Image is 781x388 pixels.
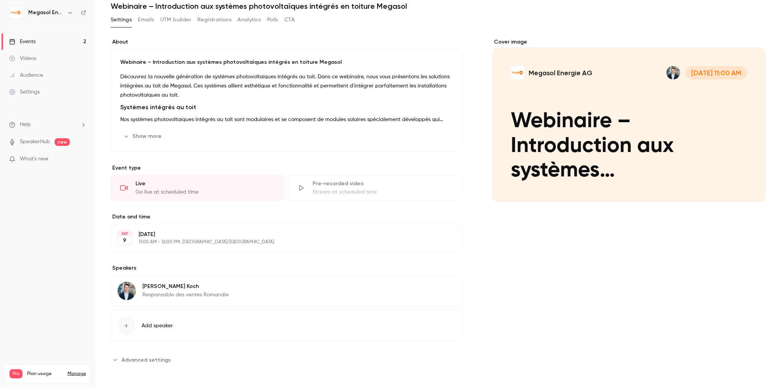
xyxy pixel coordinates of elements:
a: SpeakerHub [20,138,50,146]
a: Manage [68,371,86,377]
div: SEP [118,231,132,236]
button: Settings [111,14,132,26]
div: Audience [9,71,43,79]
div: Yves Koch[PERSON_NAME] KochResponsable des ventes Romandie [111,275,462,307]
button: Analytics [237,14,261,26]
span: new [55,138,70,146]
div: Videos [9,55,36,62]
span: Help [20,121,31,129]
h2: Systèmes intégrés au toit [120,103,452,112]
div: Live [136,180,275,188]
button: Registrations [197,14,231,26]
p: Nos systèmes photovoltaïques intégrés au toit sont modulaires et se composent de modules solaires... [120,115,452,124]
p: [PERSON_NAME] Koch [142,283,229,290]
p: 11:00 AM - 12:00 PM, [GEOGRAPHIC_DATA]/[GEOGRAPHIC_DATA] [139,239,421,245]
p: Responsable des ventes Romandie [142,291,229,299]
div: Stream at scheduled time [313,188,452,196]
div: Pre-recorded videoStream at scheduled time [288,175,462,201]
p: Webinaire – Introduction aux systèmes photovoltaïques intégrés en toiture Megasol [120,58,452,66]
h1: Webinaire – Introduction aux systèmes photovoltaïques intégrés en toiture Megasol [111,2,766,11]
img: Megasol Energie AG [10,6,22,19]
button: Advanced settings [111,354,175,366]
img: Yves Koch [118,282,136,300]
button: UTM builder [160,14,191,26]
h6: Megasol Energie AG [28,9,64,16]
button: Add speaker [111,310,462,341]
div: Events [9,38,35,45]
section: Cover image [492,38,766,202]
span: What's new [20,155,48,163]
label: Cover image [492,38,766,46]
div: LiveGo live at scheduled time [111,175,285,201]
section: Advanced settings [111,354,462,366]
label: About [111,38,462,46]
div: Go live at scheduled time [136,188,275,196]
button: Polls [267,14,278,26]
div: Pre-recorded video [313,180,452,188]
label: Date and time [111,213,462,221]
label: Speakers [111,264,462,272]
button: CTA [284,14,295,26]
button: Show more [120,130,166,142]
p: 9 [123,237,127,244]
p: Event type [111,164,462,172]
p: Découvrez la nouvelle génération de systèmes photovoltaïques intégrés au toit. Dans ce webinaire,... [120,72,452,100]
li: help-dropdown-opener [9,121,86,129]
span: Pro [10,369,23,378]
span: Plan usage [27,371,63,377]
div: Settings [9,88,40,96]
span: Add speaker [142,322,173,330]
p: [DATE] [139,231,421,238]
button: Emails [138,14,154,26]
span: Advanced settings [121,356,171,364]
